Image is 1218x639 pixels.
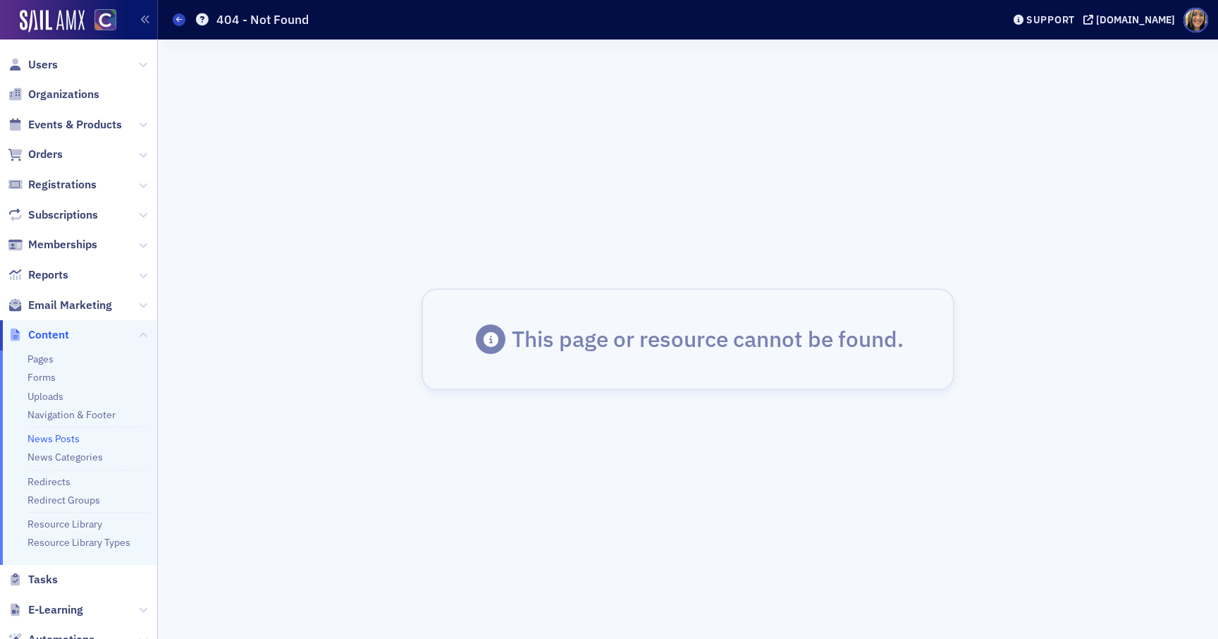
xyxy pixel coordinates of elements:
img: SailAMX [94,9,116,31]
a: Resource Library Types [27,536,130,549]
a: Pages [27,353,54,365]
a: Redirect Groups [27,494,100,506]
a: Redirects [27,475,70,488]
a: Forms [27,371,56,384]
span: Memberships [28,237,97,252]
span: Reports [28,267,68,283]
span: Email Marketing [28,298,112,313]
span: Orders [28,147,63,162]
a: Events & Products [8,117,122,133]
a: News Categories [27,451,103,463]
a: View Homepage [85,9,116,33]
a: Subscriptions [8,207,98,223]
a: Memberships [8,237,97,252]
div: This page or resource cannot be found. [512,325,904,353]
a: Resource Library [27,518,102,530]
a: Email Marketing [8,298,112,313]
a: Organizations [8,87,99,102]
a: Navigation & Footer [27,408,116,421]
a: E-Learning [8,602,83,618]
a: Orders [8,147,63,162]
a: News Posts [27,432,80,445]
span: E-Learning [28,602,83,618]
a: Uploads [27,390,63,403]
span: Profile [1183,8,1208,32]
a: Content [8,327,69,343]
a: Registrations [8,177,97,193]
a: Tasks [8,572,58,588]
a: Users [8,57,58,73]
div: Support [1026,13,1075,26]
a: Reports [8,267,68,283]
span: Organizations [28,87,99,102]
span: Users [28,57,58,73]
img: SailAMX [20,10,85,32]
h1: 404 - Not Found [216,11,309,28]
span: Subscriptions [28,207,98,223]
span: Tasks [28,572,58,588]
span: Registrations [28,177,97,193]
button: [DOMAIN_NAME] [1083,15,1180,25]
span: Content [28,327,69,343]
span: Events & Products [28,117,122,133]
div: [DOMAIN_NAME] [1096,13,1175,26]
